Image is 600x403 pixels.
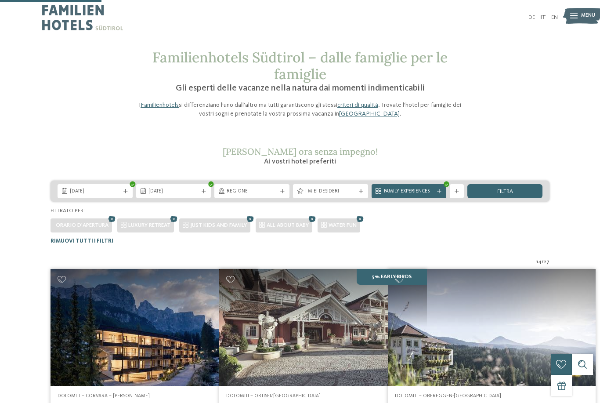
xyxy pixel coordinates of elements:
span: LUXURY RETREAT [128,222,170,228]
span: 14 [536,259,542,266]
span: Gli esperti delle vacanze nella natura dai momenti indimenticabili [176,84,425,93]
span: Rimuovi tutti i filtri [51,238,113,244]
span: Ai vostri hotel preferiti [264,158,336,165]
span: Familienhotels Südtirol – dalle famiglie per le famiglie [152,48,448,83]
span: Dolomiti – Corvara – [PERSON_NAME] [58,393,150,399]
img: Adventure Family Hotel Maria **** [388,269,596,386]
span: [DATE] [70,188,120,195]
span: filtra [497,189,513,195]
a: criteri di qualità [337,102,378,108]
span: Regione [227,188,277,195]
span: 27 [544,259,549,266]
span: [PERSON_NAME] ora senza impegno! [223,146,378,157]
span: Orario d'apertura [56,222,108,228]
span: Filtrato per: [51,208,85,214]
span: Dolomiti – Ortisei/[GEOGRAPHIC_DATA] [226,393,321,399]
span: [DATE] [148,188,199,195]
span: WATER FUN [329,222,357,228]
span: ALL ABOUT BABY [267,222,309,228]
img: Family Spa Grand Hotel Cavallino Bianco ****ˢ [219,269,427,386]
span: I miei desideri [305,188,356,195]
span: / [542,259,544,266]
p: I si differenziano l’uno dall’altro ma tutti garantiscono gli stessi . Trovate l’hotel per famigl... [133,101,467,118]
a: DE [528,15,535,20]
a: [GEOGRAPHIC_DATA] [339,111,400,117]
span: Menu [581,12,595,19]
img: Cercate un hotel per famiglie? Qui troverete solo i migliori! [51,269,258,386]
a: EN [551,15,558,20]
a: Familienhotels [141,102,179,108]
span: Family Experiences [384,188,434,195]
a: IT [540,15,546,20]
span: JUST KIDS AND FAMILY [190,222,247,228]
span: Dolomiti – Obereggen-[GEOGRAPHIC_DATA] [395,393,501,399]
